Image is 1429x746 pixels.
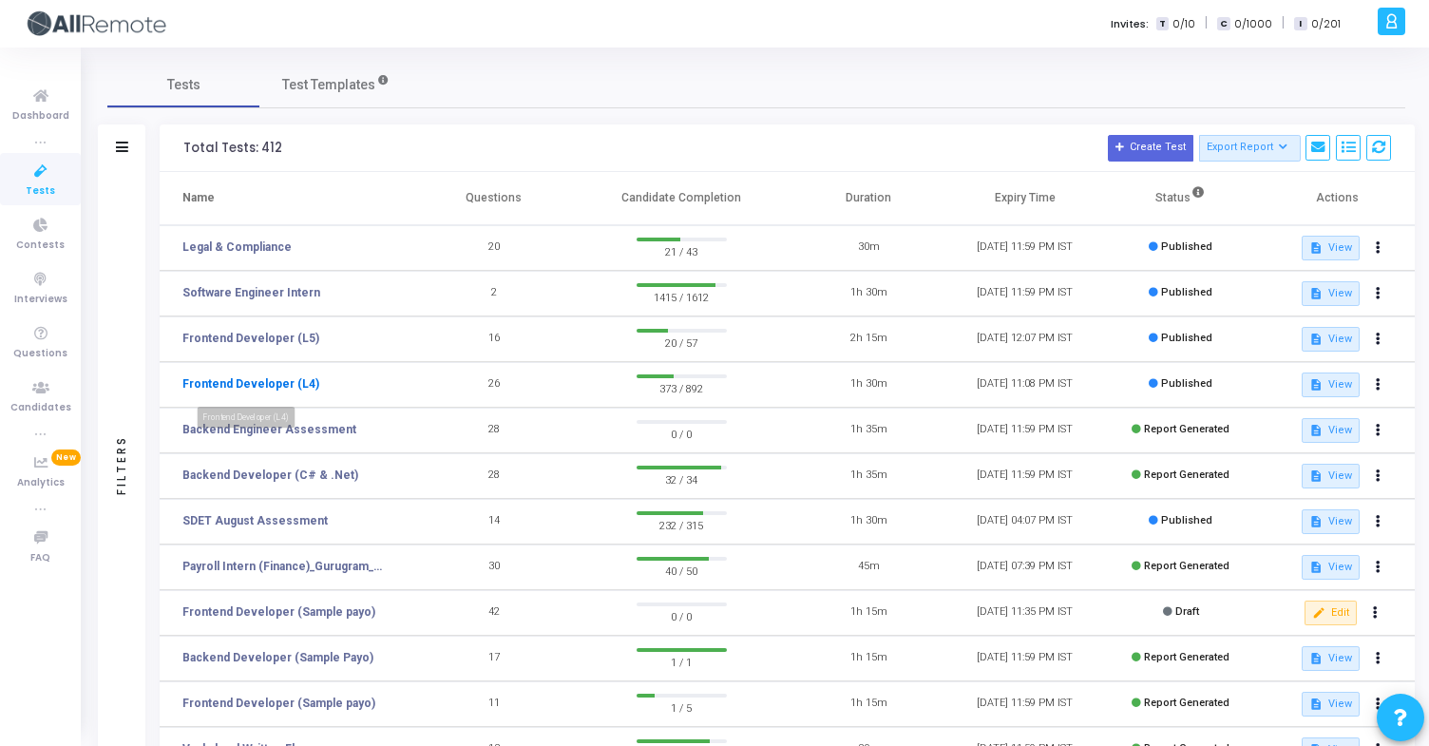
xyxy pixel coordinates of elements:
button: View [1302,418,1360,443]
td: 11 [416,681,572,727]
td: 1h 30m [791,271,946,316]
span: Tests [26,183,55,200]
mat-icon: description [1309,469,1323,483]
td: [DATE] 11:59 PM IST [946,636,1102,681]
mat-icon: description [1309,287,1323,300]
span: 0/201 [1311,16,1341,32]
span: 1 / 1 [637,652,727,671]
span: Report Generated [1144,697,1229,709]
span: 1415 / 1612 [637,287,727,306]
th: Questions [416,172,572,225]
button: View [1302,646,1360,671]
td: 17 [416,636,572,681]
td: 26 [416,362,572,408]
td: [DATE] 11:08 PM IST [946,362,1102,408]
span: Dashboard [12,108,69,124]
td: 1h 15m [791,636,946,681]
td: 1h 15m [791,681,946,727]
a: Frontend Developer (L5) [182,330,319,347]
span: Report Generated [1144,469,1229,481]
span: Report Generated [1144,423,1229,435]
img: logo [24,5,166,43]
th: Name [160,172,416,225]
span: Candidates [10,400,71,416]
td: [DATE] 11:59 PM IST [946,271,1102,316]
span: 0/1000 [1234,16,1272,32]
mat-icon: description [1309,652,1323,665]
th: Status [1103,172,1259,225]
td: 1h 30m [791,362,946,408]
div: Filters [113,360,130,569]
button: View [1302,692,1360,717]
span: 1 / 5 [637,698,727,717]
span: 373 / 892 [637,378,727,397]
td: [DATE] 11:59 PM IST [946,681,1102,727]
label: Invites: [1111,16,1149,32]
span: 21 / 43 [637,241,727,260]
th: Candidate Completion [572,172,791,225]
a: Legal & Compliance [182,239,292,256]
td: 28 [416,453,572,499]
td: 30m [791,225,946,271]
a: SDET August Assessment [182,512,328,529]
th: Duration [791,172,946,225]
a: Software Engineer Intern [182,284,320,301]
mat-icon: description [1309,561,1323,574]
span: 0 / 0 [637,424,727,443]
td: 1h 35m [791,453,946,499]
span: I [1294,17,1306,31]
td: [DATE] 07:39 PM IST [946,545,1102,590]
td: 14 [416,499,572,545]
th: Actions [1259,172,1415,225]
td: 1h 15m [791,590,946,636]
span: 0/10 [1172,16,1195,32]
td: [DATE] 04:07 PM IST [946,499,1102,545]
mat-icon: description [1309,515,1323,528]
mat-icon: edit [1312,606,1325,620]
span: New [51,450,81,466]
span: Report Generated [1144,651,1229,663]
button: View [1302,236,1360,260]
th: Expiry Time [946,172,1102,225]
td: 1h 35m [791,408,946,453]
td: 2 [416,271,572,316]
a: Payroll Intern (Finance)_Gurugram_Campus [182,558,387,575]
span: Tests [167,75,200,95]
span: | [1282,13,1285,33]
mat-icon: description [1309,333,1323,346]
td: 45m [791,545,946,590]
a: Backend Developer (Sample Payo) [182,649,373,666]
a: Backend Developer (C# & .Net) [182,467,358,484]
td: 20 [416,225,572,271]
td: [DATE] 11:59 PM IST [946,453,1102,499]
button: View [1302,373,1360,397]
div: Frontend Developer (L4) [187,407,305,432]
td: 16 [416,316,572,362]
button: View [1302,464,1360,488]
span: FAQ [30,550,50,566]
button: Export Report [1199,135,1301,162]
span: Analytics [17,475,65,491]
div: Total Tests: 412 [183,141,282,156]
a: Frontend Developer (Sample payo) [182,603,375,621]
span: T [1156,17,1169,31]
td: 30 [416,545,572,590]
span: C [1217,17,1229,31]
button: View [1302,555,1360,580]
a: Frontend Developer (L4) [182,375,319,392]
span: Published [1161,377,1212,390]
td: 1h 30m [791,499,946,545]
span: Published [1161,240,1212,253]
button: View [1302,327,1360,352]
td: 2h 15m [791,316,946,362]
td: [DATE] 11:59 PM IST [946,408,1102,453]
button: View [1302,509,1360,534]
mat-icon: description [1309,698,1323,711]
span: Published [1161,286,1212,298]
mat-icon: description [1309,378,1323,392]
button: View [1302,281,1360,306]
span: Draft [1175,605,1199,618]
td: 28 [416,408,572,453]
span: 20 / 57 [637,333,727,352]
span: Questions [13,346,67,362]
